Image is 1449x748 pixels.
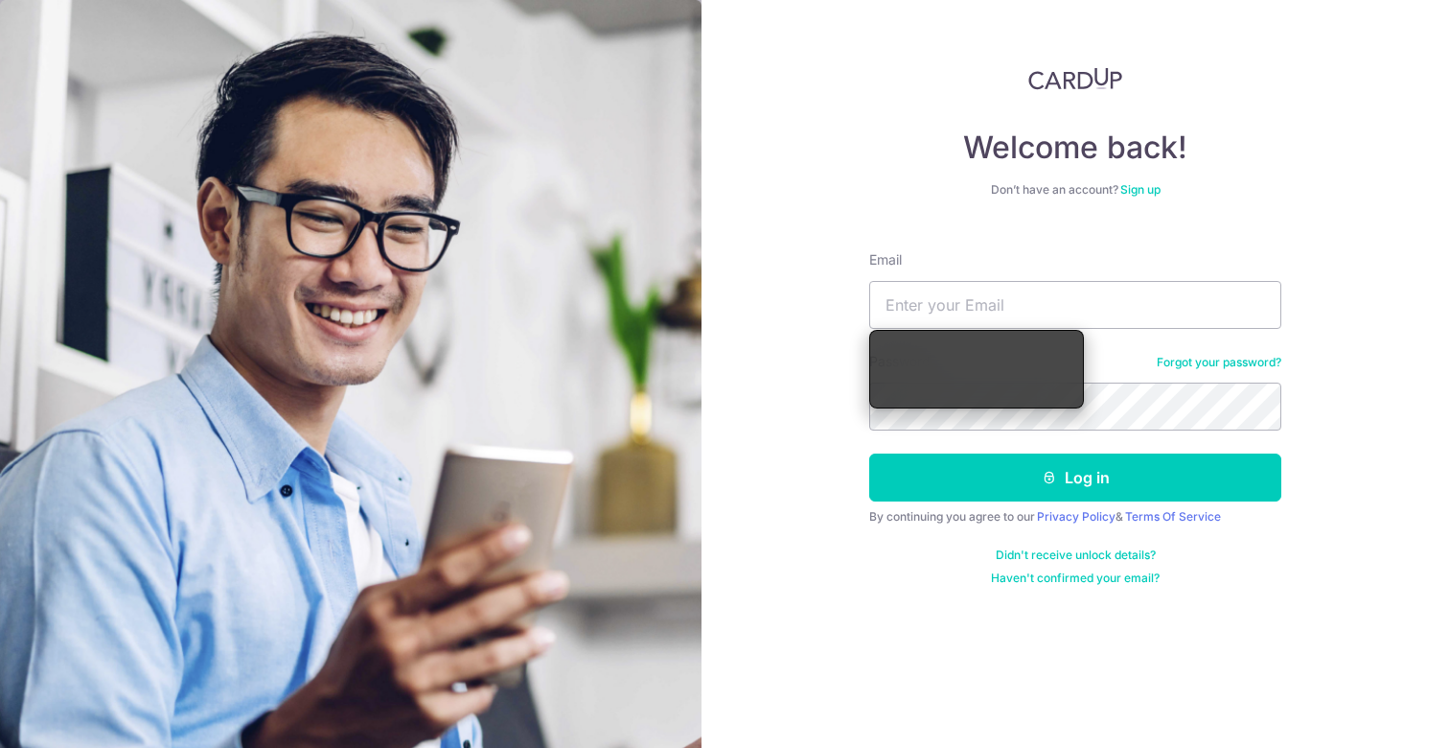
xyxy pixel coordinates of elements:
input: Enter your Email [869,281,1281,329]
a: Haven't confirmed your email? [991,571,1160,586]
h4: Welcome back! [869,129,1281,167]
a: Didn't receive unlock details? [996,548,1156,563]
a: Terms Of Service [1125,509,1221,524]
a: Forgot your password? [1157,355,1281,370]
button: Log in [869,454,1281,502]
a: Sign up [1120,182,1161,197]
label: Email [869,250,902,269]
div: Don’t have an account? [869,182,1281,198]
a: Privacy Policy [1037,509,1115,524]
div: By continuing you agree to our & [869,509,1281,525]
img: CardUp Logo [1028,67,1122,90]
